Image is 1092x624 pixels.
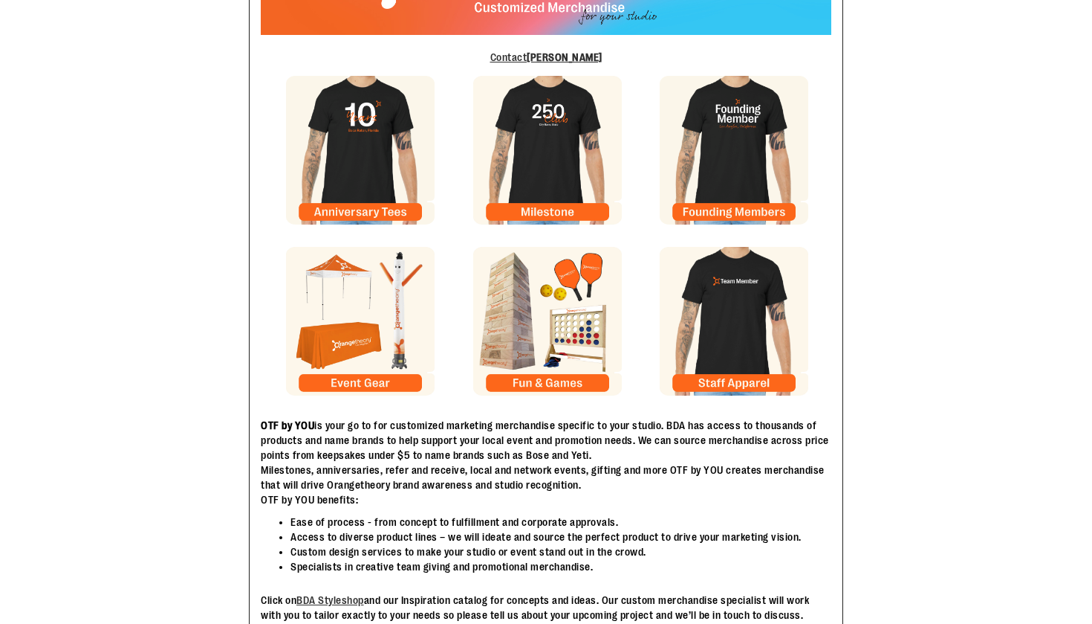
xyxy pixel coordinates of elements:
[261,593,831,623] p: Click on and our Inspiration catalog for concepts and ideas. Our custom merchandise specialist wi...
[286,247,435,396] img: Anniversary Tile
[660,247,808,396] img: Founding Member Tile
[296,594,364,606] a: BDA Styleshop
[290,515,831,530] li: Ease of process - from concept to fulfillment and corporate approvals.
[286,76,435,225] img: Anniversary Tile
[290,530,831,544] li: Access to diverse product lines – we will ideate and source the perfect product to drive your mar...
[261,419,314,431] strong: OTF by YOU
[261,418,831,507] p: is your go to for customized marketing merchandise specific to your studio. BDA has access to tho...
[660,76,808,225] img: Founding Member Tile
[490,51,602,63] a: Contact[PERSON_NAME]
[290,544,831,559] li: Custom design services to make your studio or event stand out in the crowd.
[473,76,622,225] img: Milestone Tile
[290,559,831,574] li: Specialists in creative team giving and promotional merchandise.
[473,247,622,396] img: Milestone Tile
[527,51,602,63] b: [PERSON_NAME]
